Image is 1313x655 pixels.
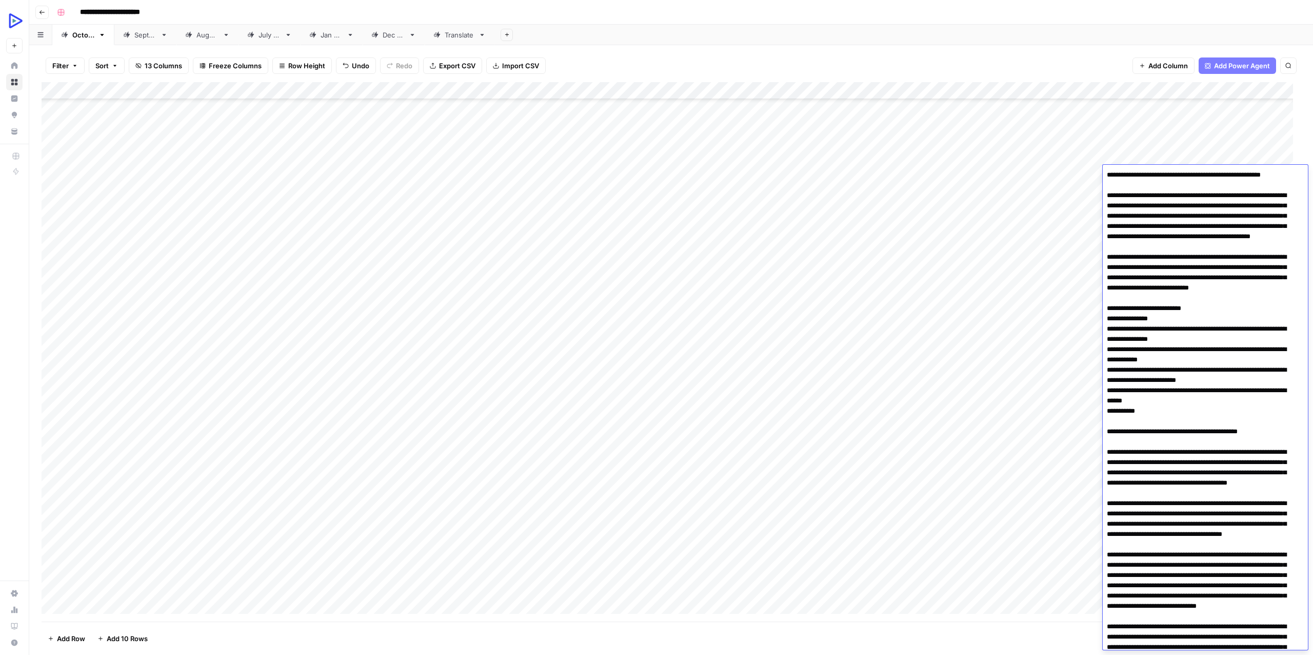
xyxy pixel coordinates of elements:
span: Undo [352,61,369,71]
a: Learning Hub [6,618,23,634]
span: Add Row [57,633,85,644]
a: Usage [6,602,23,618]
a: Settings [6,585,23,602]
button: Help + Support [6,634,23,651]
div: [DATE] [383,30,405,40]
button: Add Column [1132,57,1195,74]
button: Sort [89,57,125,74]
a: [DATE] [114,25,176,45]
a: Opportunities [6,107,23,123]
span: Row Height [288,61,325,71]
span: Sort [95,61,109,71]
button: Import CSV [486,57,546,74]
button: Row Height [272,57,332,74]
a: Translate [425,25,494,45]
div: [DATE] [196,30,218,40]
span: Import CSV [502,61,539,71]
a: [DATE] [238,25,301,45]
span: Add Column [1148,61,1188,71]
a: [DATE] [176,25,238,45]
div: Translate [445,30,474,40]
button: Workspace: OpenReplay [6,8,23,34]
a: Browse [6,74,23,90]
span: Add 10 Rows [107,633,148,644]
span: Redo [396,61,412,71]
button: Add Power Agent [1199,57,1276,74]
span: Add Power Agent [1214,61,1270,71]
a: Home [6,57,23,74]
div: [DATE] [72,30,94,40]
div: [DATE] [321,30,343,40]
span: Freeze Columns [209,61,262,71]
a: [DATE] [363,25,425,45]
button: Undo [336,57,376,74]
button: Add 10 Rows [91,630,154,647]
a: [DATE] [301,25,363,45]
span: Filter [52,61,69,71]
img: OpenReplay Logo [6,12,25,30]
div: [DATE] [134,30,156,40]
a: [DATE] [52,25,114,45]
a: Insights [6,90,23,107]
div: [DATE] [258,30,281,40]
a: Your Data [6,123,23,140]
button: Filter [46,57,85,74]
button: Freeze Columns [193,57,268,74]
span: 13 Columns [145,61,182,71]
button: Export CSV [423,57,482,74]
button: 13 Columns [129,57,189,74]
span: Export CSV [439,61,475,71]
button: Redo [380,57,419,74]
button: Add Row [42,630,91,647]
